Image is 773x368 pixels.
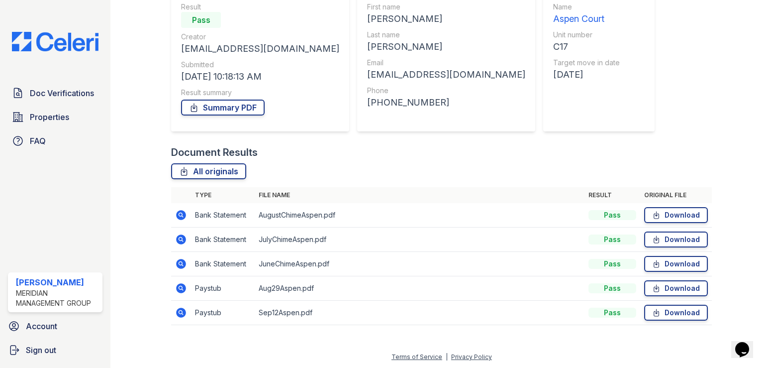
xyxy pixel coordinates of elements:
td: Bank Statement [191,252,255,276]
td: JuneChimeAspen.pdf [255,252,584,276]
a: Download [644,232,708,247]
a: Download [644,207,708,223]
div: Name [553,2,620,12]
div: [PERSON_NAME] [367,12,525,26]
td: Sep12Aspen.pdf [255,301,584,325]
div: Submitted [181,60,339,70]
a: Download [644,280,708,296]
div: Pass [588,235,636,245]
div: Last name [367,30,525,40]
td: Bank Statement [191,203,255,228]
th: Result [584,187,640,203]
div: | [446,353,448,361]
div: Result summary [181,88,339,98]
div: Pass [588,259,636,269]
th: File name [255,187,584,203]
a: Download [644,305,708,321]
td: JulyChimeAspen.pdf [255,228,584,252]
div: [EMAIL_ADDRESS][DOMAIN_NAME] [181,42,339,56]
div: Unit number [553,30,620,40]
a: Download [644,256,708,272]
div: Email [367,58,525,68]
div: Pass [588,210,636,220]
div: Pass [181,12,221,28]
span: FAQ [30,135,46,147]
img: CE_Logo_Blue-a8612792a0a2168367f1c8372b55b34899dd931a85d93a1a3d3e32e68fde9ad4.png [4,32,106,51]
a: Terms of Service [391,353,442,361]
a: All originals [171,163,246,179]
div: Creator [181,32,339,42]
span: Sign out [26,344,56,356]
div: [PERSON_NAME] [367,40,525,54]
div: [PERSON_NAME] [16,276,98,288]
div: Document Results [171,145,258,159]
th: Original file [640,187,712,203]
div: [PHONE_NUMBER] [367,96,525,110]
span: Properties [30,111,69,123]
th: Type [191,187,255,203]
div: [EMAIL_ADDRESS][DOMAIN_NAME] [367,68,525,82]
td: Paystub [191,301,255,325]
div: Target move in date [553,58,620,68]
div: Meridian Management Group [16,288,98,308]
div: [DATE] 10:18:13 AM [181,70,339,84]
a: FAQ [8,131,102,151]
div: [DATE] [553,68,620,82]
td: Aug29Aspen.pdf [255,276,584,301]
div: First name [367,2,525,12]
span: Doc Verifications [30,87,94,99]
a: Account [4,316,106,336]
div: Aspen Court [553,12,620,26]
td: AugustChimeAspen.pdf [255,203,584,228]
a: Summary PDF [181,100,265,116]
span: Account [26,320,57,332]
td: Bank Statement [191,228,255,252]
a: Doc Verifications [8,83,102,103]
a: Privacy Policy [451,353,492,361]
div: Pass [588,308,636,318]
div: C17 [553,40,620,54]
a: Name Aspen Court [553,2,620,26]
td: Paystub [191,276,255,301]
iframe: chat widget [731,328,763,358]
div: Phone [367,86,525,96]
div: Result [181,2,339,12]
a: Sign out [4,340,106,360]
div: Pass [588,283,636,293]
a: Properties [8,107,102,127]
